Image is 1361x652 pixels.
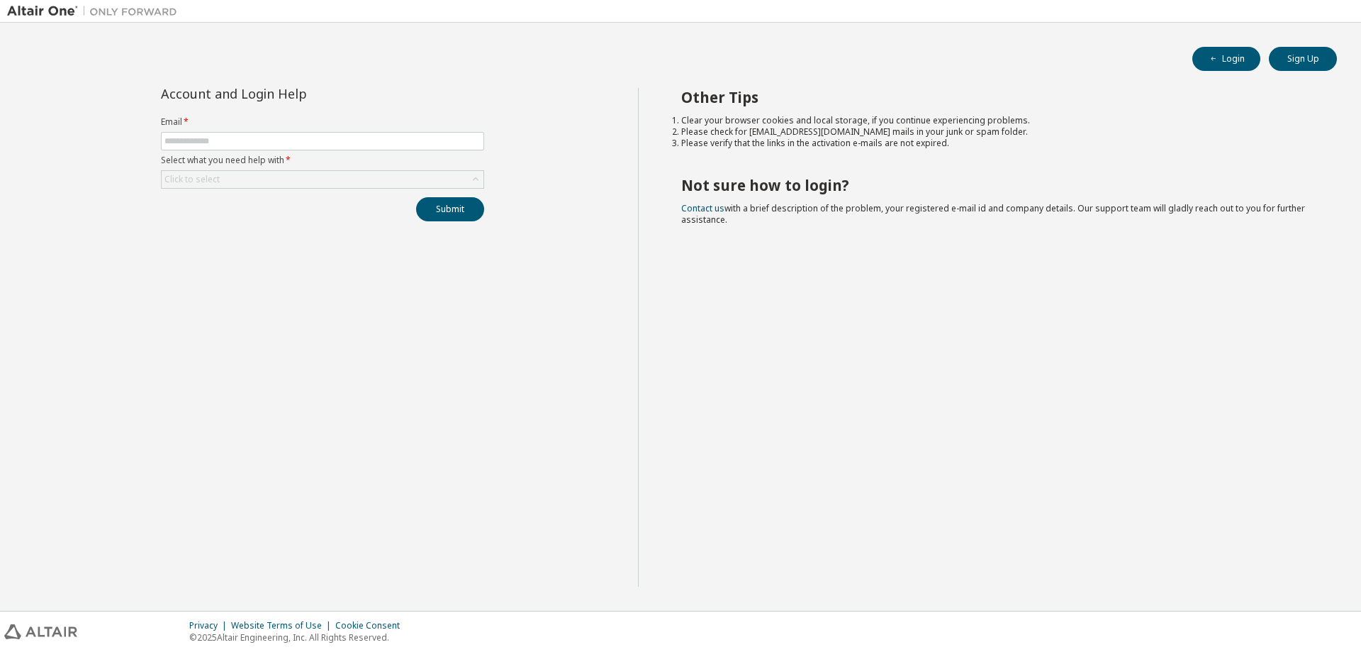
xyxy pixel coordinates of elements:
div: Website Terms of Use [231,620,335,631]
div: Account and Login Help [161,88,420,99]
button: Login [1192,47,1260,71]
p: © 2025 Altair Engineering, Inc. All Rights Reserved. [189,631,408,643]
label: Email [161,116,484,128]
div: Click to select [164,174,220,185]
h2: Not sure how to login? [681,176,1312,194]
li: Please verify that the links in the activation e-mails are not expired. [681,138,1312,149]
li: Clear your browser cookies and local storage, if you continue experiencing problems. [681,115,1312,126]
h2: Other Tips [681,88,1312,106]
li: Please check for [EMAIL_ADDRESS][DOMAIN_NAME] mails in your junk or spam folder. [681,126,1312,138]
span: with a brief description of the problem, your registered e-mail id and company details. Our suppo... [681,202,1305,226]
div: Click to select [162,171,483,188]
button: Sign Up [1269,47,1337,71]
img: Altair One [7,4,184,18]
a: Contact us [681,202,724,214]
img: altair_logo.svg [4,624,77,639]
label: Select what you need help with [161,155,484,166]
div: Cookie Consent [335,620,408,631]
div: Privacy [189,620,231,631]
button: Submit [416,197,484,221]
